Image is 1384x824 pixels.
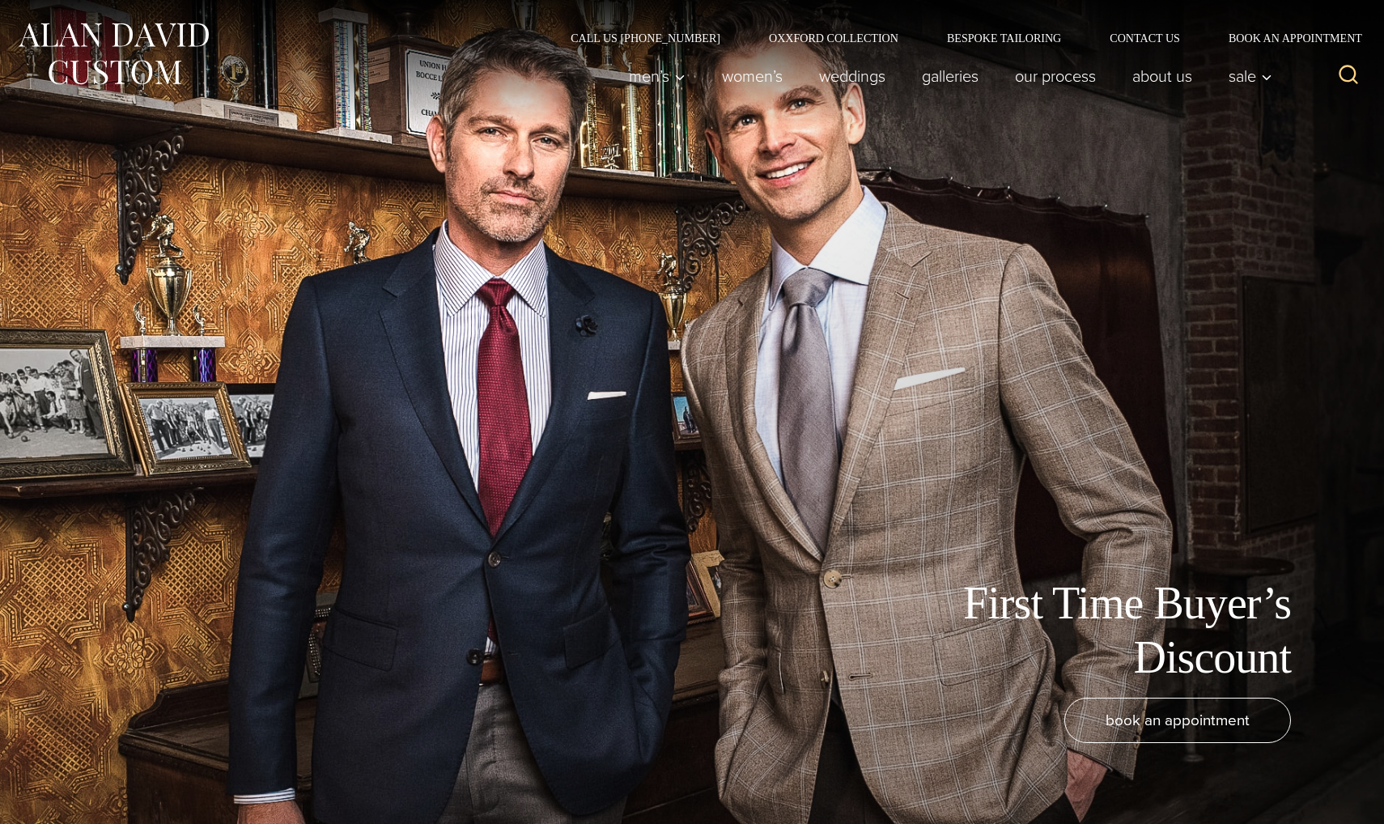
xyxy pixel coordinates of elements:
[629,68,686,84] span: Men’s
[801,60,904,92] a: weddings
[1329,57,1368,96] button: View Search Form
[745,32,923,44] a: Oxxford Collection
[546,32,1368,44] nav: Secondary Navigation
[923,32,1085,44] a: Bespoke Tailoring
[1204,32,1368,44] a: Book an Appointment
[16,18,210,90] img: Alan David Custom
[1229,68,1272,84] span: Sale
[927,576,1291,685] h1: First Time Buyer’s Discount
[546,32,745,44] a: Call Us [PHONE_NUMBER]
[704,60,801,92] a: Women’s
[1106,708,1250,732] span: book an appointment
[904,60,997,92] a: Galleries
[611,60,1281,92] nav: Primary Navigation
[1064,698,1291,743] a: book an appointment
[1085,32,1204,44] a: Contact Us
[997,60,1114,92] a: Our Process
[1114,60,1211,92] a: About Us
